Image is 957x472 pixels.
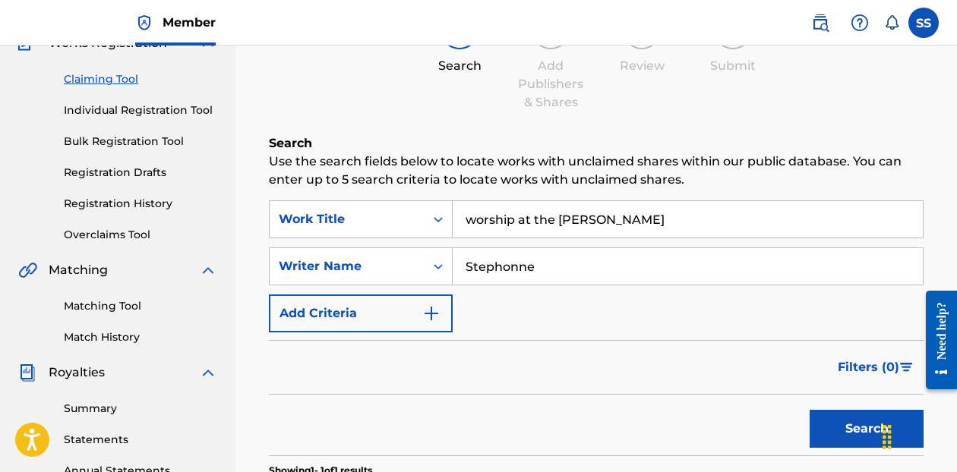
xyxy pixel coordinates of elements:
div: Help [845,8,875,38]
a: Bulk Registration Tool [64,134,217,149]
iframe: Resource Center [914,277,957,402]
a: Summary [64,401,217,417]
img: Matching [18,261,37,279]
img: search [811,14,829,32]
img: help [851,14,869,32]
button: Search [810,410,924,448]
button: Add Criteria [269,294,453,332]
div: Add Publishers & Shares [513,57,589,112]
div: User Menu [908,8,939,38]
img: expand [199,261,217,279]
a: Match History [64,329,217,345]
div: Review [604,57,680,75]
a: Matching Tool [64,298,217,314]
span: Royalties [49,363,105,382]
span: Filters ( 0 ) [838,358,899,376]
img: filter [900,363,913,372]
form: Search Form [269,200,924,455]
div: Work Title [279,210,415,228]
div: Submit [695,57,771,75]
a: Overclaims Tool [64,227,217,243]
a: Claiming Tool [64,71,217,87]
span: Matching [49,261,108,279]
img: expand [199,363,217,382]
h6: Search [269,134,924,153]
div: Search [422,57,497,75]
a: Individual Registration Tool [64,102,217,118]
a: Statements [64,432,217,448]
img: Top Rightsholder [135,14,153,32]
div: Writer Name [279,257,415,275]
a: Public Search [805,8,835,38]
img: Royalties [18,363,36,382]
iframe: Chat Widget [881,399,957,472]
img: 9d2ae6d4665cec9f34b9.svg [422,304,441,323]
div: Drag [875,414,899,460]
div: Notifications [884,15,899,30]
button: Filters (0) [829,348,924,386]
a: Registration History [64,196,217,212]
p: Use the search fields below to locate works with unclaimed shares within our public database. You... [269,153,924,189]
img: MLC Logo [18,11,77,33]
span: Member [163,14,216,31]
a: Registration Drafts [64,165,217,181]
